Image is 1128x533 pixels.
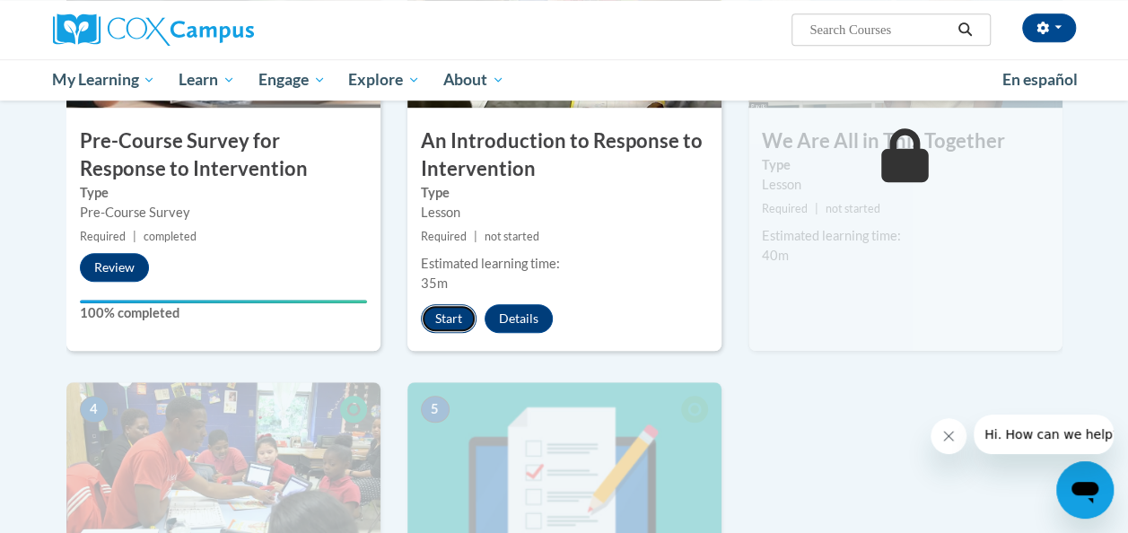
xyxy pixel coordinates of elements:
[815,202,818,215] span: |
[443,69,504,91] span: About
[258,69,326,91] span: Engage
[80,300,367,303] div: Your progress
[66,127,380,183] h3: Pre-Course Survey for Response to Intervention
[991,61,1089,99] a: En español
[762,202,808,215] span: Required
[974,415,1114,454] iframe: Message from company
[53,13,376,46] a: Cox Campus
[762,155,1049,175] label: Type
[421,230,467,243] span: Required
[421,254,708,274] div: Estimated learning time:
[80,253,149,282] button: Review
[432,59,516,100] a: About
[748,127,1062,155] h3: We Are All in This Together
[348,69,420,91] span: Explore
[41,59,168,100] a: My Learning
[951,19,978,40] button: Search
[931,418,966,454] iframe: Close message
[1002,70,1078,89] span: En español
[762,248,789,263] span: 40m
[421,203,708,223] div: Lesson
[80,183,367,203] label: Type
[421,304,477,333] button: Start
[144,230,197,243] span: completed
[1022,13,1076,42] button: Account Settings
[485,230,539,243] span: not started
[826,202,880,215] span: not started
[808,19,951,40] input: Search Courses
[167,59,247,100] a: Learn
[80,396,109,423] span: 4
[11,13,145,27] span: Hi. How can we help?
[474,230,477,243] span: |
[80,203,367,223] div: Pre-Course Survey
[80,230,126,243] span: Required
[247,59,337,100] a: Engage
[53,13,254,46] img: Cox Campus
[1056,461,1114,519] iframe: Button to launch messaging window
[762,175,1049,195] div: Lesson
[485,304,553,333] button: Details
[39,59,1089,100] div: Main menu
[133,230,136,243] span: |
[421,275,448,291] span: 35m
[421,396,450,423] span: 5
[421,183,708,203] label: Type
[407,127,721,183] h3: An Introduction to Response to Intervention
[179,69,235,91] span: Learn
[80,303,367,323] label: 100% completed
[52,69,155,91] span: My Learning
[762,226,1049,246] div: Estimated learning time:
[337,59,432,100] a: Explore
